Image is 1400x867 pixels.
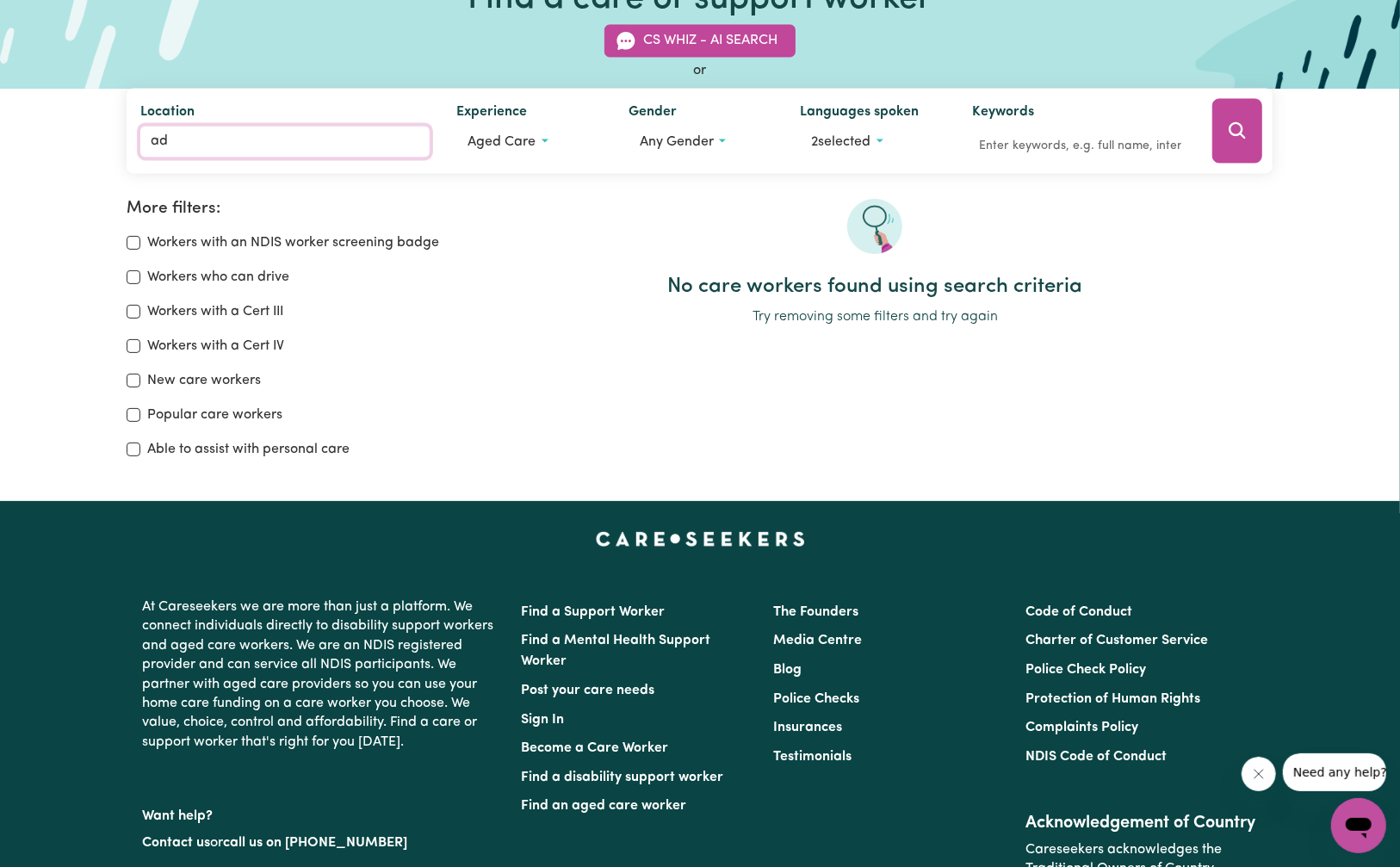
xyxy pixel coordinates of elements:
[142,836,210,850] a: Contact us
[1026,750,1168,764] a: NDIS Code of Conduct
[142,827,500,859] p: or
[521,771,723,784] a: Find a disability support worker
[1026,605,1133,619] a: Code of Conduct
[477,307,1273,327] p: Try removing some filters and try again
[596,532,805,546] a: Careseekers home page
[142,591,500,759] p: At Careseekers we are more than just a platform. We connect individuals directly to disability su...
[1026,813,1258,833] h2: Acknowledgement of Country
[1242,757,1276,791] iframe: Close message
[521,605,665,619] a: Find a Support Worker
[521,634,710,668] a: Find a Mental Health Support Worker
[521,684,654,697] a: Post your care needs
[10,12,104,26] span: Need any help?
[457,127,602,159] button: Worker experience options
[1331,798,1386,853] iframe: Button to launch messaging window
[468,136,536,150] span: Aged care
[801,102,920,127] label: Languages spoken
[1026,634,1209,647] a: Charter of Customer Service
[972,102,1034,127] label: Keywords
[773,721,842,734] a: Insurances
[773,605,858,619] a: The Founders
[457,102,528,127] label: Experience
[147,370,261,391] label: New care workers
[147,405,282,425] label: Popular care workers
[521,741,668,755] a: Become a Care Worker
[127,61,1273,82] div: or
[147,301,283,322] label: Workers with a Cert III
[140,127,429,158] input: Enter a suburb
[147,439,350,460] label: Able to assist with personal care
[604,25,796,58] button: CS Whiz - AI Search
[140,102,195,127] label: Location
[147,232,439,253] label: Workers with an NDIS worker screening badge
[1026,721,1139,734] a: Complaints Policy
[812,136,871,150] span: 2 selected
[147,336,284,356] label: Workers with a Cert IV
[629,102,677,127] label: Gender
[972,133,1188,160] input: Enter keywords, e.g. full name, interests
[127,199,456,219] h2: More filters:
[223,836,407,850] a: call us on [PHONE_NUMBER]
[477,275,1273,300] h2: No care workers found using search criteria
[147,267,289,288] label: Workers who can drive
[773,634,862,647] a: Media Centre
[521,799,686,813] a: Find an aged care worker
[640,136,714,150] span: Any gender
[1283,753,1386,791] iframe: Message from company
[1026,663,1147,677] a: Police Check Policy
[773,692,859,706] a: Police Checks
[1026,692,1201,706] a: Protection of Human Rights
[142,800,500,826] p: Want help?
[629,127,773,159] button: Worker gender preference
[773,663,802,677] a: Blog
[801,127,945,159] button: Worker language preferences
[521,713,564,727] a: Sign In
[1212,99,1262,164] button: Search
[773,750,852,764] a: Testimonials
